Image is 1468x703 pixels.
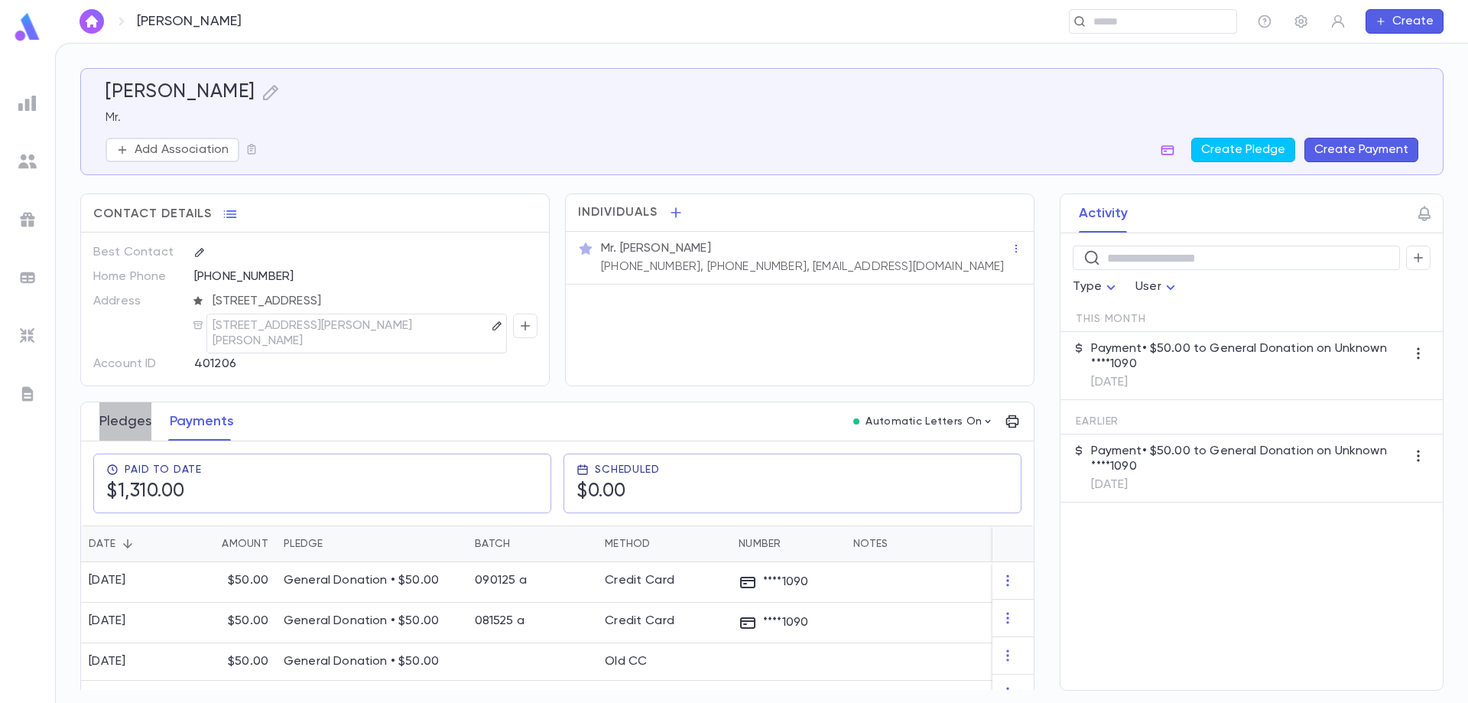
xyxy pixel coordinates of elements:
div: 081525 a [475,613,525,629]
div: [DATE] [89,613,126,629]
img: campaigns_grey.99e729a5f7ee94e3726e6486bddda8f1.svg [18,210,37,229]
p: $50.00 [228,613,268,629]
div: Notes [853,526,888,562]
button: Sort [197,532,222,556]
div: 090125 a [475,573,527,588]
div: Notes [846,526,1037,562]
p: Mr. [106,110,1418,125]
p: Payment • $50.00 to General Donation on Unknown ****1090 [1091,444,1406,474]
img: students_grey.60c7aba0da46da39d6d829b817ac14fc.svg [18,152,37,171]
div: Number [739,526,781,562]
div: [PHONE_NUMBER] [194,265,537,288]
button: Sort [115,532,140,556]
div: Date [89,526,115,562]
h5: $0.00 [576,480,626,503]
img: home_white.a664292cf8c1dea59945f0da9f25487c.svg [83,15,101,28]
p: Mr. [PERSON_NAME] [601,241,711,256]
button: Create [1366,9,1444,34]
button: Create Pledge [1191,138,1295,162]
div: Credit Card [605,613,674,629]
p: [STREET_ADDRESS][PERSON_NAME][PERSON_NAME] [213,317,489,350]
img: reports_grey.c525e4749d1bce6a11f5fe2a8de1b229.svg [18,94,37,112]
p: Best Contact [93,240,181,265]
button: Add Association [106,138,239,162]
button: Activity [1079,194,1128,233]
p: Automatic Letters On [866,415,982,428]
h5: $1,310.00 [106,480,185,503]
div: Old CC [605,654,648,669]
div: Method [605,526,651,562]
p: General Donation • $50.00 [284,613,460,629]
p: [DATE] [1091,375,1406,390]
p: $50.00 [228,654,268,669]
p: Payment • $50.00 to General Donation on Unknown ****1090 [1091,341,1406,372]
span: Paid To Date [125,464,202,476]
div: Credit Card [605,573,674,588]
button: Sort [651,532,675,556]
p: [DATE] [1091,477,1406,493]
div: Pledge [276,526,467,562]
h5: [PERSON_NAME] [106,81,255,104]
span: Individuals [578,205,658,220]
div: 401206 [194,352,461,375]
img: letters_grey.7941b92b52307dd3b8a917253454ce1c.svg [18,385,37,403]
p: [PERSON_NAME] [137,13,242,30]
span: Scheduled [595,464,660,476]
p: [PHONE_NUMBER], [PHONE_NUMBER], [EMAIL_ADDRESS][DOMAIN_NAME] [601,259,1005,275]
p: General Donation • $50.00 [284,573,460,588]
div: User [1135,272,1180,302]
div: Number [731,526,846,562]
div: [DATE] [89,654,126,669]
div: [DATE] [89,573,126,588]
div: Amount [184,526,276,562]
div: Type [1073,272,1120,302]
p: Home Phone [93,265,181,289]
img: batches_grey.339ca447c9d9533ef1741baa751efc33.svg [18,269,37,287]
span: Contact Details [93,207,212,222]
p: Account ID [93,352,181,376]
p: Address [93,289,181,314]
button: Automatic Letters On [847,411,1000,432]
button: Create Payment [1304,138,1418,162]
span: User [1135,281,1161,293]
img: imports_grey.530a8a0e642e233f2baf0ef88e8c9fcb.svg [18,327,37,345]
img: logo [12,12,43,42]
div: Batch [475,526,510,562]
span: Type [1073,281,1102,293]
span: [STREET_ADDRESS] [206,294,538,309]
button: Sort [510,532,534,556]
div: Amount [222,526,268,562]
span: This Month [1076,313,1145,325]
div: Pledge [284,526,323,562]
div: Batch [467,526,597,562]
p: Add Association [135,142,229,158]
div: Method [597,526,731,562]
div: Date [81,526,184,562]
p: $50.00 [228,573,268,588]
span: Earlier [1076,415,1119,428]
p: General Donation • $50.00 [284,654,460,669]
button: Payments [170,402,234,441]
button: Pledges [99,402,151,441]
